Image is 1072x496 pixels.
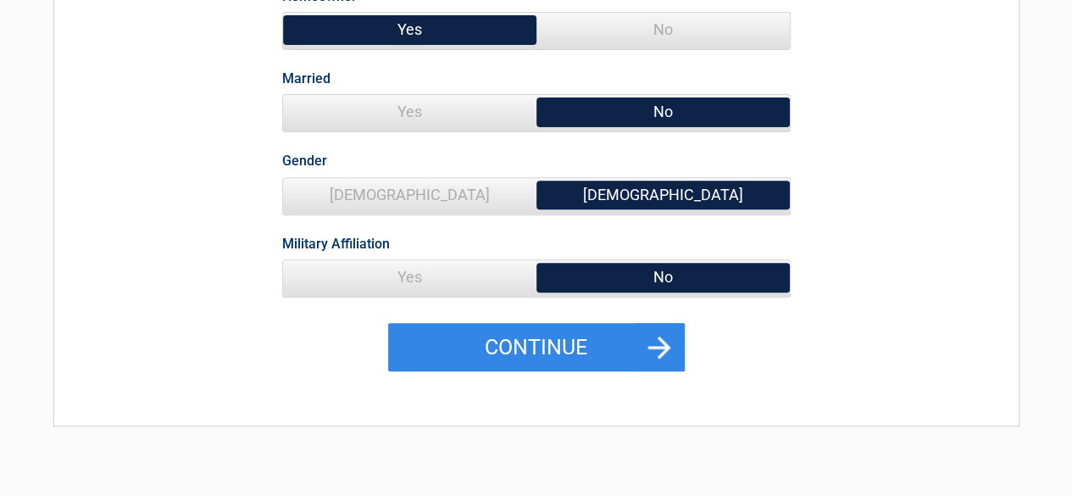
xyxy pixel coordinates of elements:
[282,149,327,172] label: Gender
[388,323,685,372] button: Continue
[536,13,790,47] span: No
[282,232,390,255] label: Military Affiliation
[536,178,790,212] span: [DEMOGRAPHIC_DATA]
[283,178,536,212] span: [DEMOGRAPHIC_DATA]
[536,260,790,294] span: No
[283,13,536,47] span: Yes
[283,260,536,294] span: Yes
[283,95,536,129] span: Yes
[282,67,330,90] label: Married
[536,95,790,129] span: No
